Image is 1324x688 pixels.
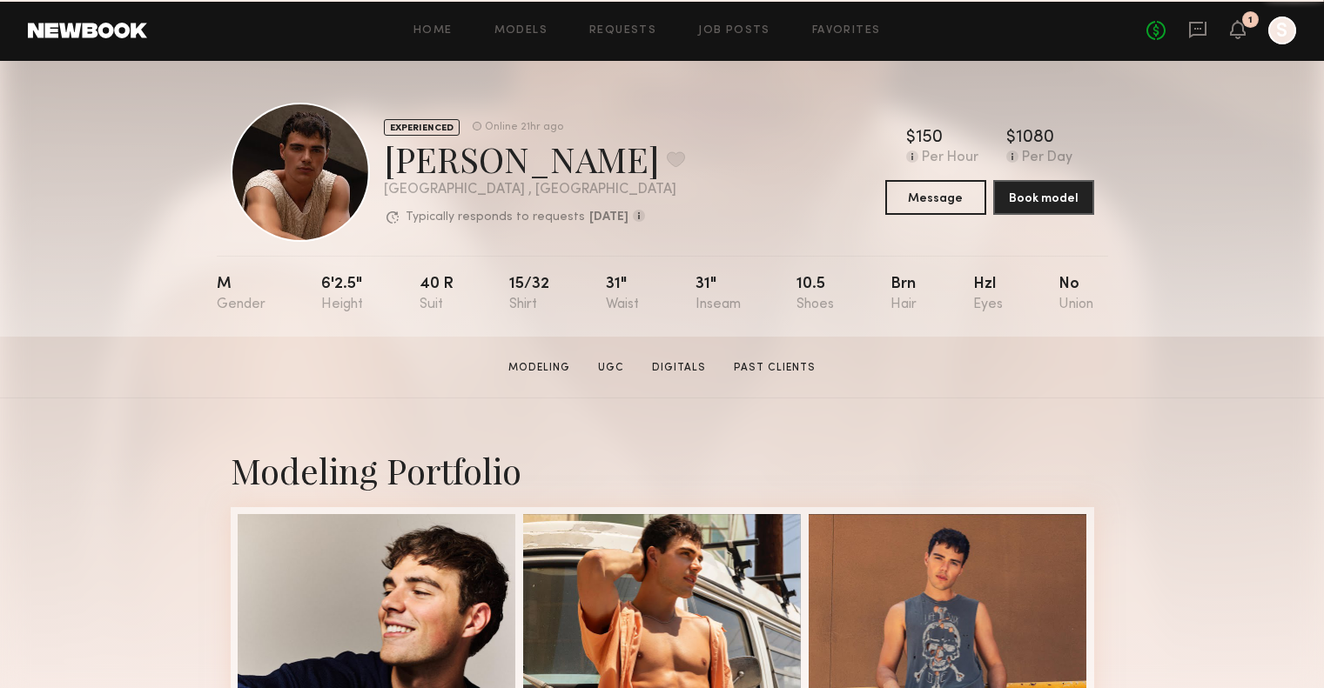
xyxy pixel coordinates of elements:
div: EXPERIENCED [384,119,460,136]
div: 1080 [1016,130,1054,147]
div: 31" [606,277,639,312]
div: Per Hour [922,150,978,166]
div: Hzl [973,277,1003,312]
div: [PERSON_NAME] [384,136,685,182]
div: 31" [696,277,741,312]
a: Digitals [645,360,713,376]
div: 10.5 [796,277,834,312]
a: Favorites [812,25,881,37]
div: Online 21hr ago [485,122,563,133]
div: 15/32 [509,277,549,312]
div: Per Day [1022,150,1072,166]
div: No [1059,277,1093,312]
button: Book model [993,180,1094,215]
p: Typically responds to requests [406,211,585,224]
div: Modeling Portfolio [231,447,1094,493]
div: Brn [891,277,917,312]
a: S [1268,17,1296,44]
div: $ [906,130,916,147]
a: Home [413,25,453,37]
div: $ [1006,130,1016,147]
div: [GEOGRAPHIC_DATA] , [GEOGRAPHIC_DATA] [384,183,685,197]
div: M [217,277,265,312]
a: Modeling [501,360,577,376]
a: UGC [591,360,631,376]
a: Past Clients [727,360,823,376]
div: 6'2.5" [321,277,363,312]
div: 40 r [420,277,454,312]
a: Job Posts [698,25,770,37]
div: 150 [916,130,943,147]
button: Message [885,180,986,215]
div: 1 [1248,16,1253,25]
a: Requests [589,25,656,37]
b: [DATE] [589,211,628,224]
a: Models [494,25,548,37]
